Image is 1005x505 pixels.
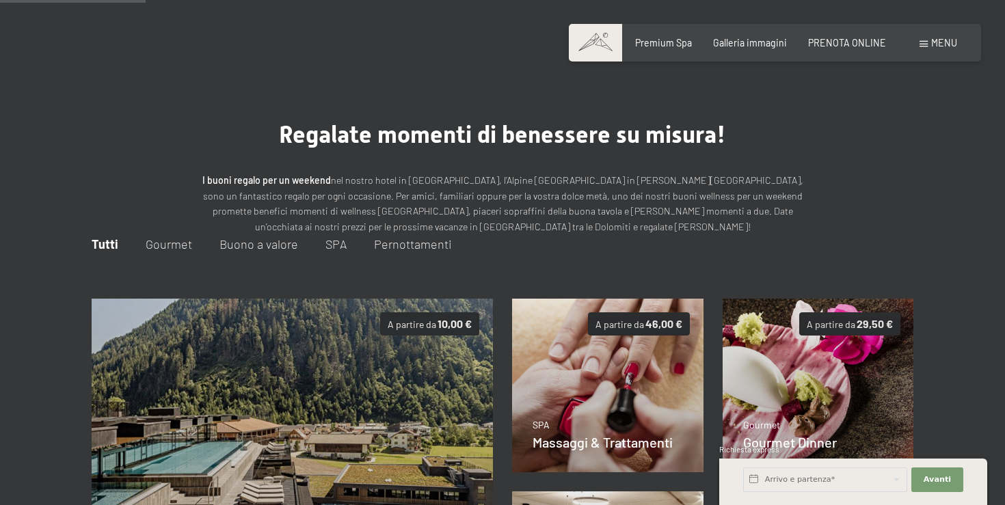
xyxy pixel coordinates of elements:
span: Menu [931,37,957,49]
p: nel nostro hotel in [GEOGRAPHIC_DATA], l’Alpine [GEOGRAPHIC_DATA] in [PERSON_NAME][GEOGRAPHIC_DAT... [202,173,803,234]
strong: I buoni regalo per un weekend [202,174,331,186]
span: Richiesta express [719,445,779,454]
span: Regalate momenti di benessere su misura! [279,120,726,148]
span: Avanti [924,474,951,485]
a: Galleria immagini [713,37,787,49]
a: Premium Spa [635,37,692,49]
button: Avanti [911,467,963,492]
a: PRENOTA ONLINE [808,37,886,49]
